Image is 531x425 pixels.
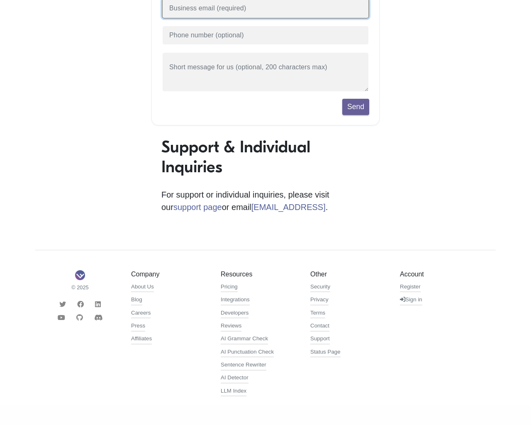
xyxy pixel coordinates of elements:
[161,188,370,213] p: For support or individual inquiries, please visit our or email .
[221,335,268,344] a: AI Grammar Check
[221,322,241,332] a: Reviews
[400,270,477,278] h5: Account
[310,335,330,344] a: Support
[95,301,101,308] i: LinkedIn
[131,296,142,305] a: Blog
[221,296,250,305] a: Integrations
[76,314,83,321] i: Github
[41,283,119,291] small: © 2025
[342,99,369,115] button: Send
[310,283,330,293] a: Security
[131,335,152,344] a: Affiliates
[173,203,222,212] a: support page
[400,283,421,293] a: Register
[221,270,298,278] h5: Resources
[75,270,85,280] img: Sapling Logo
[94,314,102,321] i: Discord
[162,25,369,46] input: Phone number (optional)
[310,348,341,358] a: Status Page
[251,203,326,212] a: [EMAIL_ADDRESS]
[221,374,248,383] a: AI Detector
[161,137,370,177] h1: Support & Individual Inquiries
[221,387,246,397] a: LLM Index
[221,309,248,319] a: Developers
[59,301,66,308] i: Twitter
[310,296,329,305] a: Privacy
[310,309,325,319] a: Terms
[131,270,208,278] h5: Company
[131,309,151,319] a: Careers
[310,270,387,278] h5: Other
[221,283,238,293] a: Pricing
[58,314,65,321] i: Youtube
[131,322,145,332] a: Press
[400,296,422,305] a: Sign in
[77,301,84,308] i: Facebook
[221,348,274,358] a: AI Punctuation Check
[131,283,154,293] a: About Us
[221,361,266,371] a: Sentence Rewriter
[310,322,329,332] a: Contact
